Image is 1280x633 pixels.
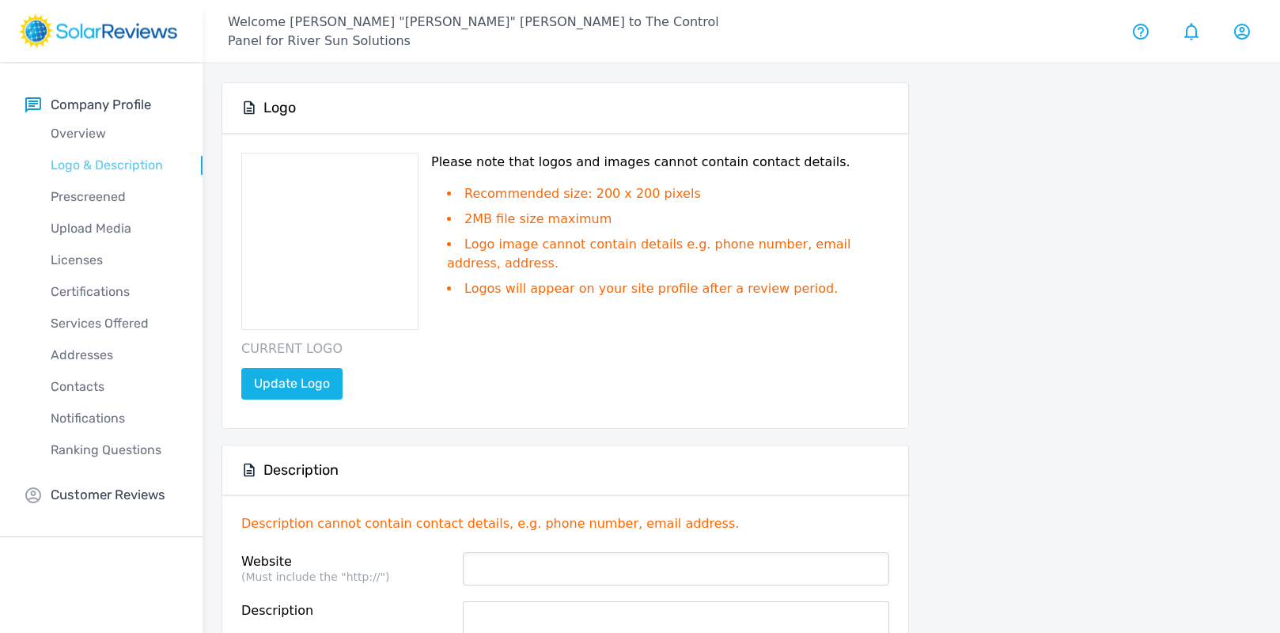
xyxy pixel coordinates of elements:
p: (Must include the "http://") [241,571,447,582]
a: Overview [25,118,203,150]
a: Addresses [25,339,203,371]
h5: Description [263,461,339,479]
p: Services Offered [25,314,203,333]
a: Update Logo [241,368,343,400]
a: Notifications [25,403,203,434]
p: Contacts [25,377,203,396]
h5: Logo [263,99,296,117]
a: Ranking Questions [25,434,203,466]
p: Upload Media [25,219,203,238]
p: Company Profile [51,95,151,115]
label: Description [241,603,313,618]
li: 2MB file size maximum [447,210,889,235]
p: Welcome [PERSON_NAME] "[PERSON_NAME]" [PERSON_NAME] to The Control Panel for River Sun Solutions [228,13,741,51]
p: Ranking Questions [25,441,203,460]
p: Notifications [25,409,203,428]
p: Overview [25,124,203,143]
a: Certifications [25,276,203,308]
p: Logo & Description [25,156,203,175]
li: Recommended size: 200 x 200 pixels [447,184,889,210]
p: Addresses [25,346,203,365]
p: Licenses [25,251,203,270]
a: Logo & Description [25,150,203,181]
p: Prescreened [25,188,203,207]
a: Prescreened [25,181,203,213]
a: Licenses [25,244,203,276]
a: Contacts [25,371,203,403]
li: Logo image cannot contain details e.g. phone number, email address, address. [447,235,889,279]
p: Certifications [25,282,203,301]
li: Logos will appear on your site profile after a review period. [447,279,889,298]
p: Customer Reviews [51,485,165,505]
a: Services Offered [25,308,203,339]
p: Description cannot contain contact details, e.g. phone number, email address. [241,514,739,533]
img: company-profile [242,226,418,257]
p: Current Logo [241,339,343,358]
label: Website [241,554,292,569]
p: Please note that logos and images cannot contain contact details. [431,153,889,184]
a: Upload Media [25,213,203,244]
